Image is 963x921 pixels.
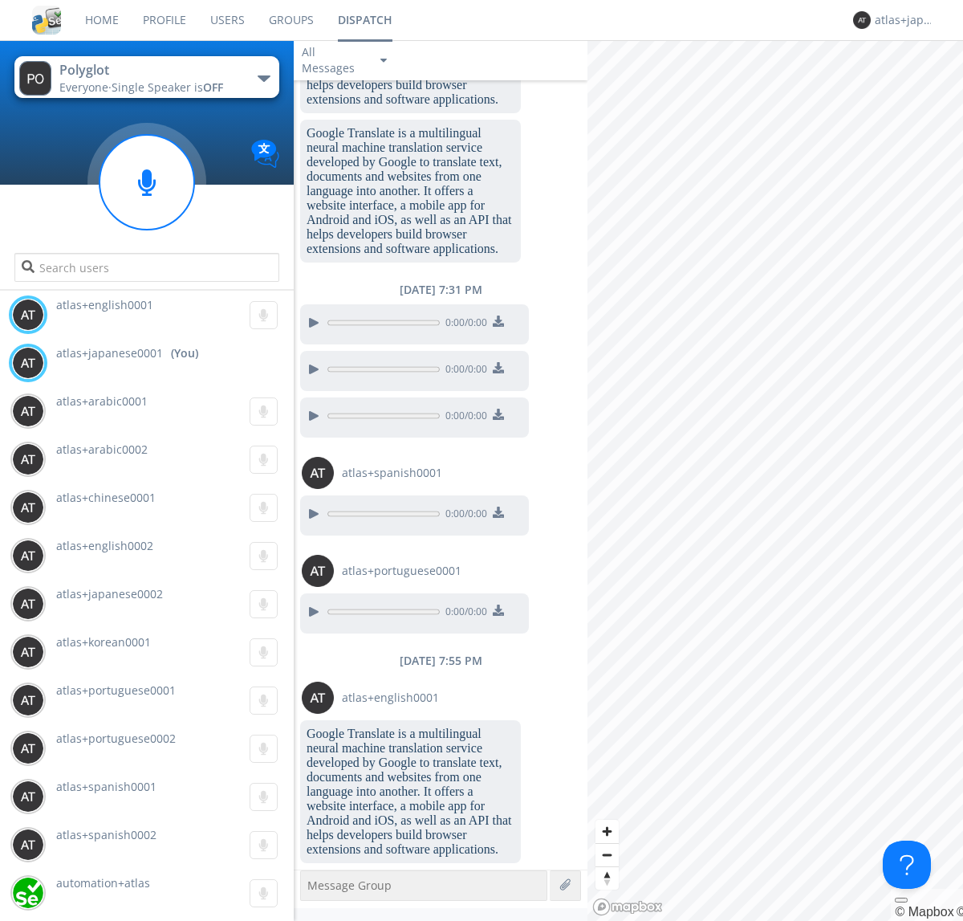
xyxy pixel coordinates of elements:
span: atlas+spanish0001 [342,465,442,481]
img: 373638.png [12,347,44,379]
button: Toggle attribution [895,898,908,903]
span: atlas+arabic0002 [56,442,148,457]
img: 373638.png [12,491,44,524]
span: atlas+chinese0001 [56,490,156,505]
div: Polyglot [59,61,240,79]
span: atlas+spanish0002 [56,827,156,842]
button: Reset bearing to north [595,866,619,890]
img: download media button [493,409,504,420]
div: Everyone · [59,79,240,96]
span: 0:00 / 0:00 [440,507,487,524]
img: download media button [493,316,504,327]
a: Mapbox logo [592,898,663,916]
img: d2d01cd9b4174d08988066c6d424eccd [12,877,44,909]
img: 373638.png [853,11,871,29]
dc-p: Google Translate is a multilingual neural machine translation service developed by Google to tran... [307,727,514,857]
img: 373638.png [302,457,334,489]
img: 373638.png [12,684,44,716]
span: atlas+japanese0002 [56,586,163,601]
img: Translation enabled [251,140,279,168]
img: 373638.png [302,682,334,714]
div: (You) [171,345,198,361]
img: 373638.png [19,61,51,96]
img: 373638.png [12,636,44,668]
div: atlas+japanese0001 [875,12,935,28]
span: 0:00 / 0:00 [440,362,487,380]
span: atlas+korean0001 [56,634,151,650]
img: download media button [493,362,504,373]
div: All Messages [302,44,366,76]
span: atlas+english0002 [56,538,153,553]
div: [DATE] 7:31 PM [294,282,587,298]
iframe: Toggle Customer Support [883,841,931,889]
input: Search users [14,253,278,282]
span: atlas+english0001 [56,297,153,312]
span: automation+atlas [56,875,150,890]
img: 373638.png [12,829,44,861]
span: Single Speaker is [112,79,223,95]
img: download media button [493,605,504,616]
button: PolyglotEveryone·Single Speaker isOFF [14,56,278,98]
img: caret-down-sm.svg [380,59,387,63]
span: atlas+portuguese0001 [342,563,461,579]
img: 373638.png [12,443,44,475]
span: atlas+arabic0001 [56,393,148,409]
span: atlas+portuguese0001 [56,683,176,698]
span: Zoom out [595,844,619,866]
span: atlas+portuguese0002 [56,731,176,746]
button: Zoom in [595,820,619,843]
img: 373638.png [12,395,44,427]
span: 0:00 / 0:00 [440,409,487,426]
img: 373638.png [12,540,44,572]
img: 373638.png [12,299,44,331]
a: Mapbox [895,905,953,919]
dc-p: Google Translate is a multilingual neural machine translation service developed by Google to tran... [307,126,514,256]
span: atlas+english0001 [342,690,439,706]
div: [DATE] 7:55 PM [294,653,587,669]
span: 0:00 / 0:00 [440,316,487,333]
span: atlas+spanish0001 [56,779,156,794]
img: 373638.png [12,732,44,764]
span: OFF [203,79,223,95]
img: cddb5a64eb264b2086981ab96f4c1ba7 [32,6,61,35]
img: 373638.png [12,780,44,813]
button: Zoom out [595,843,619,866]
img: 373638.png [302,555,334,587]
span: Reset bearing to north [595,867,619,890]
img: 373638.png [12,588,44,620]
img: download media button [493,507,504,518]
span: 0:00 / 0:00 [440,605,487,622]
span: atlas+japanese0001 [56,345,163,361]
